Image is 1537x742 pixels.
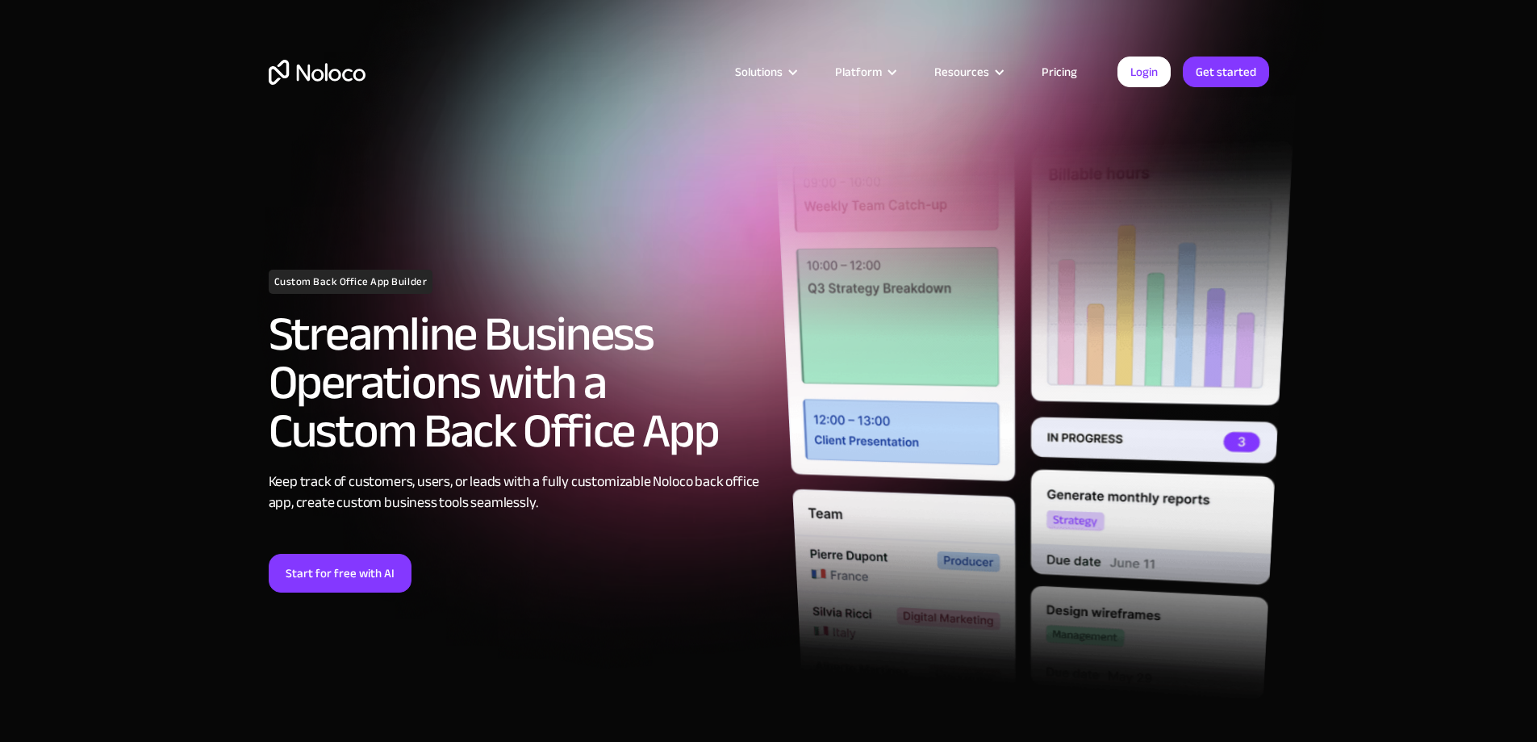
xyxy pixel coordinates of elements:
div: Keep track of customers, users, or leads with a fully customizable Noloco back office app, create... [269,472,761,514]
div: Resources [934,61,989,82]
div: Resources [914,61,1021,82]
a: Get started [1183,57,1269,87]
div: Solutions [715,61,815,82]
div: Platform [835,61,882,82]
div: Platform [815,61,914,82]
h2: Streamline Business Operations with a Custom Back Office App [269,310,761,455]
div: Solutions [735,61,783,82]
a: Start for free with AI [269,554,411,593]
a: Login [1117,57,1171,87]
h1: Custom Back Office App Builder [269,270,433,294]
a: Pricing [1021,61,1097,82]
a: home [269,60,365,85]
